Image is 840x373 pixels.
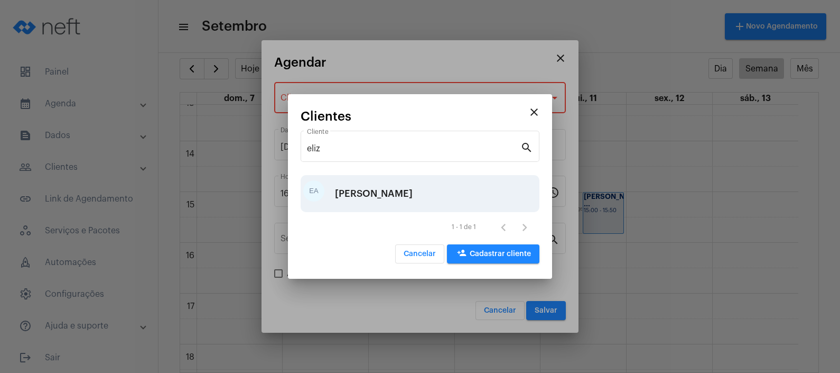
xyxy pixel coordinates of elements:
button: Próxima página [514,216,535,238]
mat-icon: close [528,106,540,119]
div: [PERSON_NAME] [335,178,413,210]
div: EA [303,180,324,202]
button: Cancelar [395,244,444,263]
button: Página anterior [493,216,514,238]
input: Pesquisar cliente [307,144,520,153]
span: Cancelar [404,250,436,258]
mat-icon: search [520,141,533,153]
button: Cadastrar cliente [447,244,539,263]
span: Clientes [301,110,351,123]
mat-icon: person_add [455,248,468,261]
span: Cadastrar cliente [455,250,531,258]
div: 1 - 1 de 1 [452,224,476,231]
